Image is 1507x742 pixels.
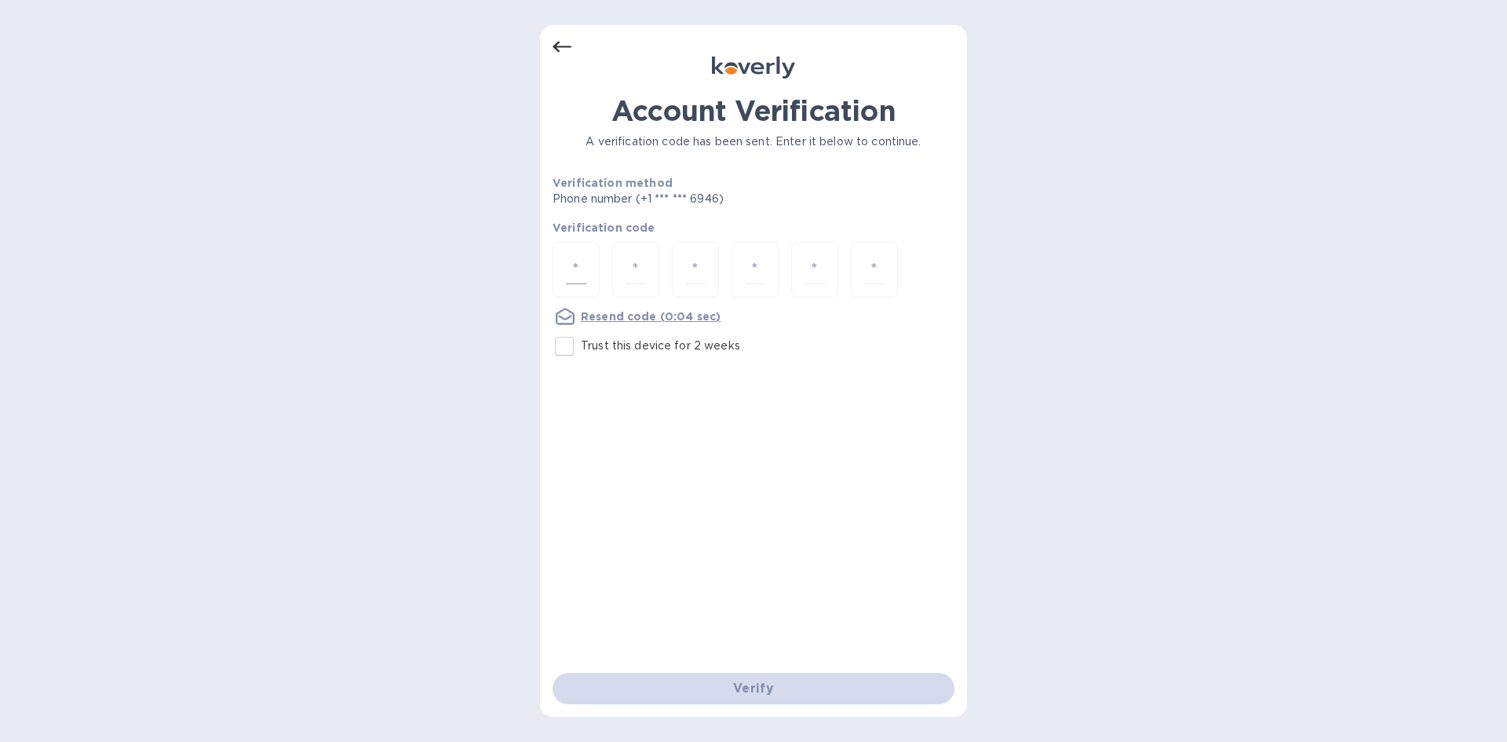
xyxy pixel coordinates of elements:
b: Verification method [553,177,673,189]
h1: Account Verification [553,94,954,127]
p: Phone number (+1 *** *** 6946) [553,191,844,207]
p: Verification code [553,220,954,236]
p: Trust this device for 2 weeks [581,338,740,354]
u: Resend code (0:04 sec) [581,310,721,323]
p: A verification code has been sent. Enter it below to continue. [553,133,954,150]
